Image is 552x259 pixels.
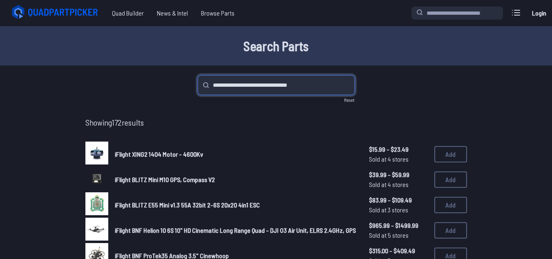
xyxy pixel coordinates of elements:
[85,142,108,167] a: image
[85,167,108,192] a: image
[85,116,467,128] p: Showing 172 results
[369,221,428,230] span: $965.99 - $1499.99
[434,146,467,162] button: Add
[369,144,428,154] span: $15.99 - $23.49
[369,246,428,256] span: $315.00 - $409.49
[85,192,108,218] a: image
[115,201,260,209] span: iFlight BLITZ E55 Mini v1.3 55A 32bit 2-6S 20x20 4in1 ESC
[434,222,467,239] button: Add
[369,205,428,215] span: Sold at 3 stores
[115,150,203,158] span: iFlight XING2 1404 Motor - 4600Kv
[434,171,467,188] button: Add
[105,5,150,21] a: Quad Builder
[369,170,428,180] span: $39.99 - $59.99
[434,197,467,213] button: Add
[85,142,108,164] img: image
[85,218,108,243] a: image
[115,225,356,235] a: iFlight BNF Helion 10 6S 10" HD Cinematic Long Range Quad - DJI O3 Air Unit, ELRS 2.4GHz, GPS
[369,154,428,164] span: Sold at 4 stores
[194,5,241,21] a: Browse Parts
[344,97,355,103] a: Reset
[85,167,108,190] img: image
[369,180,428,189] span: Sold at 4 stores
[369,230,428,240] span: Sold at 5 stores
[115,176,215,183] span: iFlight BLITZ Mini M10 GPS, Compass V2
[115,175,356,185] a: iFlight BLITZ Mini M10 GPS, Compass V2
[115,149,356,159] a: iFlight XING2 1404 Motor - 4600Kv
[85,218,108,241] img: image
[115,200,356,210] a: iFlight BLITZ E55 Mini v1.3 55A 32bit 2-6S 20x20 4in1 ESC
[85,192,108,215] img: image
[529,5,549,21] a: Login
[115,226,356,234] span: iFlight BNF Helion 10 6S 10" HD Cinematic Long Range Quad - DJI O3 Air Unit, ELRS 2.4GHz, GPS
[150,5,194,21] a: News & Intel
[369,195,428,205] span: $83.99 - $109.49
[15,36,538,56] h1: Search Parts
